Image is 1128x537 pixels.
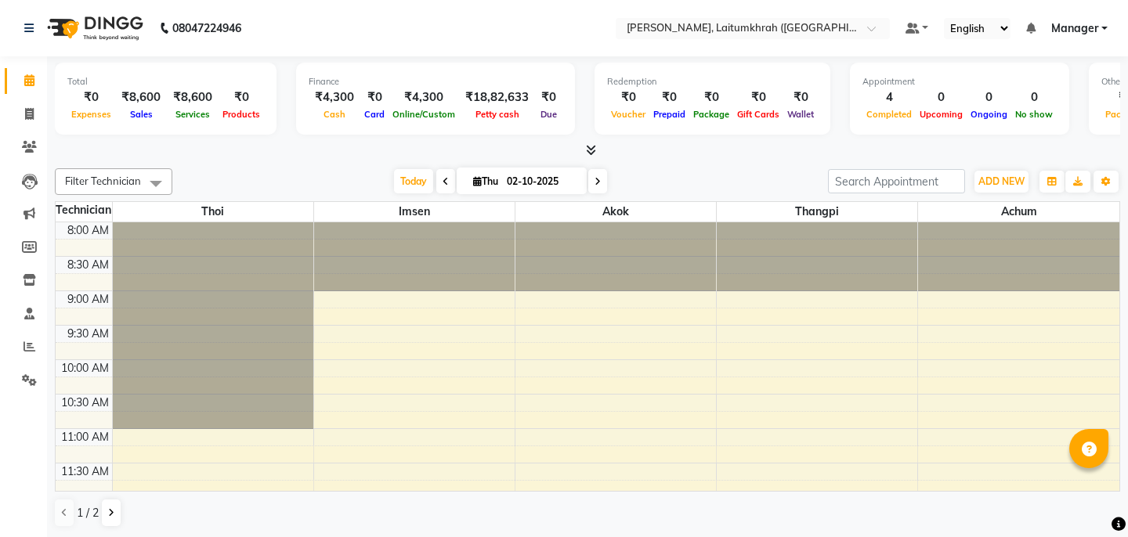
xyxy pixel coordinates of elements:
[172,109,214,120] span: Services
[389,109,459,120] span: Online/Custom
[64,257,112,273] div: 8:30 AM
[967,109,1011,120] span: Ongoing
[974,171,1029,193] button: ADD NEW
[58,360,112,377] div: 10:00 AM
[733,109,783,120] span: Gift Cards
[64,222,112,239] div: 8:00 AM
[1011,109,1057,120] span: No show
[502,170,580,193] input: 2025-10-02
[309,75,562,88] div: Finance
[967,88,1011,106] div: 0
[918,202,1119,222] span: achum
[472,109,523,120] span: Petty cash
[65,175,141,187] span: Filter Technician
[58,395,112,411] div: 10:30 AM
[649,109,689,120] span: Prepaid
[717,202,917,222] span: Thangpi
[828,169,965,193] input: Search Appointment
[67,109,115,120] span: Expenses
[64,326,112,342] div: 9:30 AM
[314,202,515,222] span: Imsen
[56,202,112,218] div: Technician
[916,88,967,106] div: 0
[459,88,535,106] div: ₹18,82,633
[1011,88,1057,106] div: 0
[40,6,147,50] img: logo
[862,88,916,106] div: 4
[607,75,818,88] div: Redemption
[783,88,818,106] div: ₹0
[172,6,241,50] b: 08047224946
[689,109,733,120] span: Package
[58,463,112,480] div: 11:30 AM
[862,75,1057,88] div: Appointment
[394,169,433,193] span: Today
[607,109,649,120] span: Voucher
[167,88,219,106] div: ₹8,600
[515,202,716,222] span: Akok
[783,109,818,120] span: Wallet
[219,88,264,106] div: ₹0
[537,109,561,120] span: Due
[1051,20,1098,37] span: Manager
[67,88,115,106] div: ₹0
[64,291,112,308] div: 9:00 AM
[469,175,502,187] span: Thu
[689,88,733,106] div: ₹0
[862,109,916,120] span: Completed
[535,88,562,106] div: ₹0
[320,109,349,120] span: Cash
[113,202,313,222] span: Thoi
[126,109,157,120] span: Sales
[219,109,264,120] span: Products
[360,109,389,120] span: Card
[67,75,264,88] div: Total
[649,88,689,106] div: ₹0
[978,175,1025,187] span: ADD NEW
[58,429,112,445] div: 11:00 AM
[916,109,967,120] span: Upcoming
[115,88,167,106] div: ₹8,600
[77,505,99,521] span: 1 / 2
[733,88,783,106] div: ₹0
[389,88,459,106] div: ₹4,300
[607,88,649,106] div: ₹0
[309,88,360,106] div: ₹4,300
[1062,474,1112,521] iframe: chat widget
[360,88,389,106] div: ₹0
